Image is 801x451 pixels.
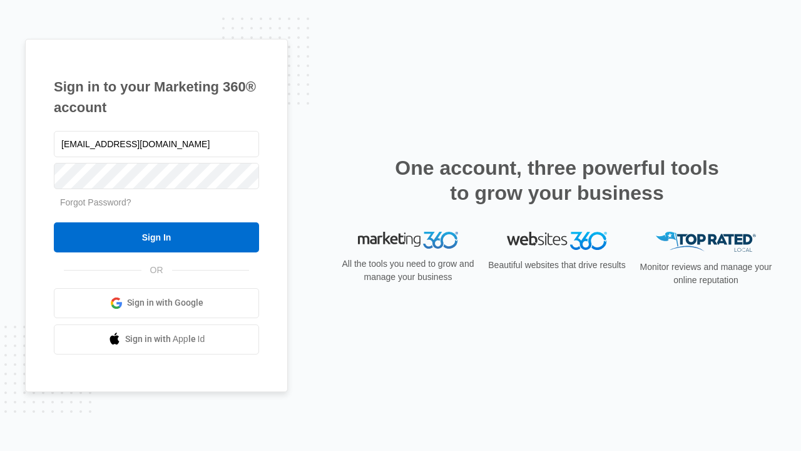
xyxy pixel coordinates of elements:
[54,222,259,252] input: Sign In
[141,264,172,277] span: OR
[391,155,723,205] h2: One account, three powerful tools to grow your business
[127,296,203,309] span: Sign in with Google
[656,232,756,252] img: Top Rated Local
[507,232,607,250] img: Websites 360
[54,324,259,355] a: Sign in with Apple Id
[636,261,776,287] p: Monitor reviews and manage your online reputation
[54,288,259,318] a: Sign in with Google
[54,131,259,157] input: Email
[54,76,259,118] h1: Sign in to your Marketing 360® account
[60,197,131,207] a: Forgot Password?
[338,257,478,284] p: All the tools you need to grow and manage your business
[487,259,627,272] p: Beautiful websites that drive results
[358,232,458,249] img: Marketing 360
[125,333,205,346] span: Sign in with Apple Id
